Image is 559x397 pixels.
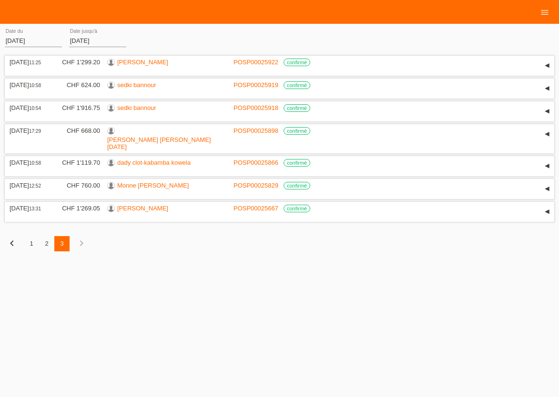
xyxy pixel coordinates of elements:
[535,9,554,15] a: menu
[10,182,48,189] div: [DATE]
[10,59,48,66] div: [DATE]
[284,127,310,135] label: confirmé
[39,236,54,251] div: 2
[76,238,87,249] i: chevron_right
[29,183,41,189] span: 12:52
[29,206,41,211] span: 13:31
[540,182,554,196] div: étendre/coller
[55,81,100,89] div: CHF 624.00
[284,104,310,112] label: confirmé
[234,81,278,89] a: POSP00025919
[234,205,278,212] a: POSP00025667
[55,159,100,166] div: CHF 1'119.70
[10,127,48,134] div: [DATE]
[284,182,310,189] label: confirmé
[24,236,39,251] div: 1
[117,104,156,111] a: sedki bannour
[540,59,554,73] div: étendre/coller
[284,205,310,212] label: confirmé
[284,159,310,167] label: confirmé
[29,160,41,166] span: 10:58
[234,182,278,189] a: POSP00025829
[29,106,41,111] span: 10:54
[117,159,191,166] a: dady clot-kabamba kowela
[29,60,41,65] span: 11:25
[29,129,41,134] span: 17:29
[55,127,100,134] div: CHF 668.00
[117,81,156,89] a: sedki bannour
[234,159,278,166] a: POSP00025866
[29,83,41,88] span: 10:58
[55,59,100,66] div: CHF 1'299.20
[10,159,48,166] div: [DATE]
[540,205,554,219] div: étendre/coller
[284,81,310,89] label: confirmé
[55,104,100,111] div: CHF 1'916.75
[107,136,211,150] a: [PERSON_NAME] [PERSON_NAME][DATE]
[6,238,18,249] i: chevron_left
[10,104,48,111] div: [DATE]
[117,182,189,189] a: Monne [PERSON_NAME]
[234,59,278,66] a: POSP00025922
[117,205,168,212] a: [PERSON_NAME]
[540,81,554,96] div: étendre/coller
[284,59,310,66] label: confirmé
[10,81,48,89] div: [DATE]
[117,59,168,66] a: [PERSON_NAME]
[234,104,278,111] a: POSP00025918
[540,8,549,17] i: menu
[540,159,554,173] div: étendre/coller
[55,205,100,212] div: CHF 1'269.05
[540,127,554,141] div: étendre/coller
[540,104,554,119] div: étendre/coller
[234,127,278,134] a: POSP00025898
[55,182,100,189] div: CHF 760.00
[10,205,48,212] div: [DATE]
[54,236,70,251] div: 3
